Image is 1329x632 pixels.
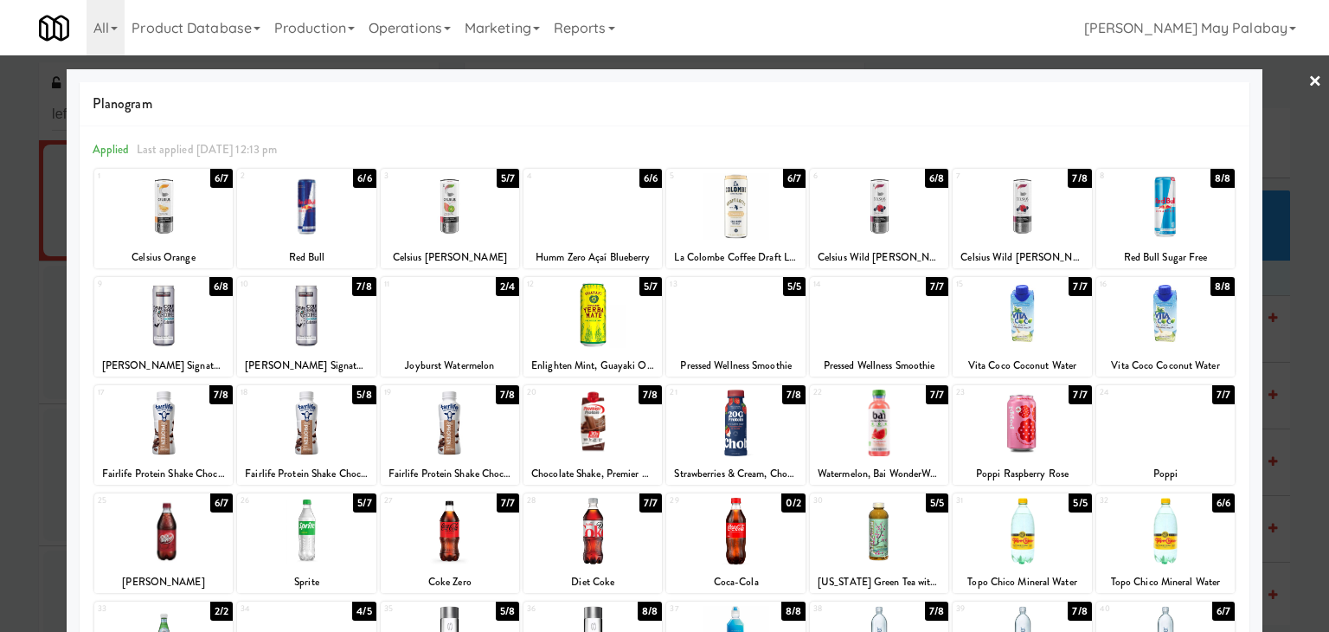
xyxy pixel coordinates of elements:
div: 247/7Poppi [1096,385,1235,485]
div: 7/8 [782,385,806,404]
div: 21 [670,385,735,400]
div: 7/8 [1068,602,1091,621]
div: 18 [241,385,306,400]
div: Celsius Wild [PERSON_NAME] [812,247,946,268]
div: 185/8Fairlife Protein Shake Chocolate [237,385,376,485]
div: 32 [1100,493,1165,508]
div: 177/8Fairlife Protein Shake Chocolate [94,385,233,485]
div: Joyburst Watermelon [383,355,517,377]
div: [PERSON_NAME] [97,571,230,593]
div: 237/7Poppi Raspberry Rose [953,385,1091,485]
div: 8/8 [638,602,662,621]
div: Topo Chico Mineral Water [1099,571,1232,593]
div: Pressed Wellness Smoothie [666,355,805,377]
div: 125/7Enlighten Mint, Guayaki Organic Yerba Mate Tea [523,277,662,377]
div: 5/7 [353,493,376,513]
div: 40 [1100,602,1165,616]
div: 157/7Vita Coco Coconut Water [953,277,1091,377]
div: Vita Coco Coconut Water [955,355,1088,377]
div: 29 [670,493,735,508]
div: Watermelon, Bai WonderWater [810,463,948,485]
div: 112/4Joyburst Watermelon [381,277,519,377]
div: Pressed Wellness Smoothie [810,355,948,377]
div: Enlighten Mint, Guayaki Organic Yerba Mate Tea [526,355,659,377]
div: 38 [813,602,879,616]
div: 6/8 [925,169,948,188]
div: 24 [1100,385,1165,400]
div: 35 [384,602,450,616]
div: 197/8Fairlife Protein Shake Chocolate [381,385,519,485]
div: 305/5[US_STATE] Green Tea with [MEDICAL_DATA] and Honey [810,493,948,593]
div: 6/6 [1212,493,1235,513]
div: 11 [384,277,450,292]
div: Poppi Raspberry Rose [955,463,1088,485]
div: 7/7 [497,493,519,513]
div: 227/7Watermelon, Bai WonderWater [810,385,948,485]
div: 19 [384,385,450,400]
div: Pressed Wellness Smoothie [812,355,946,377]
div: 4 [527,169,593,184]
div: 147/7Pressed Wellness Smoothie [810,277,948,377]
div: 2/4 [496,277,519,296]
div: 4/5 [352,602,376,621]
div: 36 [527,602,593,616]
div: Vita Coco Coconut Water [1096,355,1235,377]
div: 6/7 [1212,602,1235,621]
div: [US_STATE] Green Tea with [MEDICAL_DATA] and Honey [810,571,948,593]
div: 7 [956,169,1022,184]
div: Fairlife Protein Shake Chocolate [240,463,373,485]
div: Fairlife Protein Shake Chocolate [237,463,376,485]
div: 16 [1100,277,1165,292]
div: 6/6 [639,169,662,188]
div: 2/2 [210,602,233,621]
div: Diet Coke [526,571,659,593]
div: Vita Coco Coconut Water [1099,355,1232,377]
div: 7/8 [496,385,519,404]
div: Fairlife Protein Shake Chocolate [383,463,517,485]
span: Last applied [DATE] 12:13 pm [137,141,278,158]
div: Celsius Wild [PERSON_NAME] [953,247,1091,268]
div: 7/8 [925,602,948,621]
div: 26/6Red Bull [237,169,376,268]
div: Celsius Wild [PERSON_NAME] [955,247,1088,268]
div: Chocolate Shake, Premier Protein [523,463,662,485]
div: 2 [241,169,306,184]
div: 5/5 [1069,493,1091,513]
div: 5/5 [926,493,948,513]
div: 39 [956,602,1022,616]
div: 7/7 [926,385,948,404]
div: Poppi [1099,463,1232,485]
div: 7/7 [1212,385,1235,404]
div: 8/8 [781,602,806,621]
div: [US_STATE] Green Tea with [MEDICAL_DATA] and Honey [812,571,946,593]
div: 135/5Pressed Wellness Smoothie [666,277,805,377]
div: 326/6Topo Chico Mineral Water [1096,493,1235,593]
div: Coca-Cola [669,571,802,593]
div: 6/7 [210,493,233,513]
div: 77/8Celsius Wild [PERSON_NAME] [953,169,1091,268]
div: Topo Chico Mineral Water [953,571,1091,593]
div: Topo Chico Mineral Water [1096,571,1235,593]
div: 34 [241,602,306,616]
img: Micromart [39,13,69,43]
div: 37 [670,602,735,616]
div: 6/8 [209,277,233,296]
div: Watermelon, Bai WonderWater [812,463,946,485]
div: Vita Coco Coconut Water [953,355,1091,377]
div: Red Bull Sugar Free [1099,247,1232,268]
div: Strawberries & Cream, Chobani High Protein Greek Yogurt [669,463,802,485]
div: Celsius Wild [PERSON_NAME] [810,247,948,268]
div: 3 [384,169,450,184]
div: 35/7Celsius [PERSON_NAME] [381,169,519,268]
div: La Colombe Coffee Draft Latte [666,247,805,268]
div: 6/6 [353,169,376,188]
div: 20 [527,385,593,400]
div: Fairlife Protein Shake Chocolate [94,463,233,485]
div: Strawberries & Cream, Chobani High Protein Greek Yogurt [666,463,805,485]
div: Chocolate Shake, Premier Protein [526,463,659,485]
div: Celsius Orange [94,247,233,268]
div: 6 [813,169,879,184]
div: Sprite [240,571,373,593]
div: Pressed Wellness Smoothie [669,355,802,377]
div: 14 [813,277,879,292]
